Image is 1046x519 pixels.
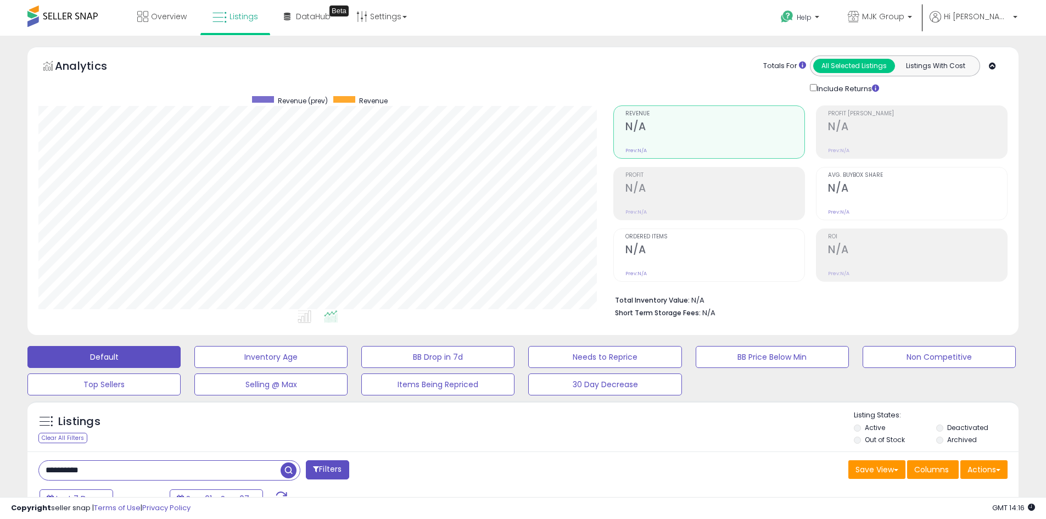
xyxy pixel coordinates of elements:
[828,120,1007,135] h2: N/A
[359,96,388,105] span: Revenue
[528,346,681,368] button: Needs to Reprice
[615,293,999,306] li: N/A
[828,147,849,154] small: Prev: N/A
[813,59,895,73] button: All Selected Listings
[930,11,1017,36] a: Hi [PERSON_NAME]
[615,295,690,305] b: Total Inventory Value:
[625,209,647,215] small: Prev: N/A
[625,270,647,277] small: Prev: N/A
[848,460,905,479] button: Save View
[828,111,1007,117] span: Profit [PERSON_NAME]
[142,503,191,513] a: Privacy Policy
[625,234,804,240] span: Ordered Items
[625,147,647,154] small: Prev: N/A
[828,209,849,215] small: Prev: N/A
[56,493,99,504] span: Last 7 Days
[780,10,794,24] i: Get Help
[696,346,849,368] button: BB Price Below Min
[862,11,904,22] span: MJK Group
[828,270,849,277] small: Prev: N/A
[27,346,181,368] button: Default
[828,182,1007,197] h2: N/A
[194,346,348,368] button: Inventory Age
[797,13,812,22] span: Help
[11,503,51,513] strong: Copyright
[194,373,348,395] button: Selling @ Max
[361,373,514,395] button: Items Being Repriced
[306,460,349,479] button: Filters
[528,373,681,395] button: 30 Day Decrease
[865,423,885,432] label: Active
[772,2,830,36] a: Help
[914,464,949,475] span: Columns
[361,346,514,368] button: BB Drop in 7d
[947,423,988,432] label: Deactivated
[702,308,715,318] span: N/A
[27,373,181,395] button: Top Sellers
[151,11,187,22] span: Overview
[802,82,892,94] div: Include Returns
[625,243,804,258] h2: N/A
[854,410,1019,421] p: Listing States:
[40,489,113,508] button: Last 7 Days
[11,503,191,514] div: seller snap | |
[329,5,349,16] div: Tooltip anchor
[58,414,100,429] h5: Listings
[296,11,331,22] span: DataHub
[992,503,1035,513] span: 2025-09-15 14:16 GMT
[625,111,804,117] span: Revenue
[186,493,249,504] span: Sep-01 - Sep-07
[894,59,976,73] button: Listings With Cost
[947,435,977,444] label: Archived
[828,172,1007,178] span: Avg. Buybox Share
[625,120,804,135] h2: N/A
[278,96,328,105] span: Revenue (prev)
[38,433,87,443] div: Clear All Filters
[625,172,804,178] span: Profit
[865,435,905,444] label: Out of Stock
[615,308,701,317] b: Short Term Storage Fees:
[828,243,1007,258] h2: N/A
[863,346,1016,368] button: Non Competitive
[960,460,1008,479] button: Actions
[625,182,804,197] h2: N/A
[94,503,141,513] a: Terms of Use
[763,61,806,71] div: Totals For
[907,460,959,479] button: Columns
[828,234,1007,240] span: ROI
[55,58,128,76] h5: Analytics
[230,11,258,22] span: Listings
[944,11,1010,22] span: Hi [PERSON_NAME]
[115,494,165,505] span: Compared to:
[170,489,263,508] button: Sep-01 - Sep-07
